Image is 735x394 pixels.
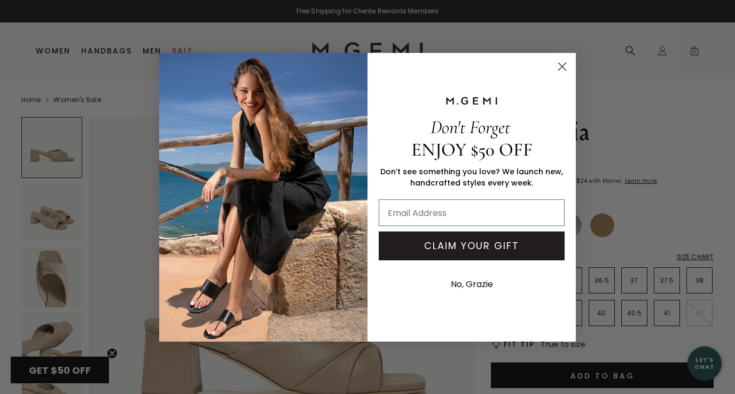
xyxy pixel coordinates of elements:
[431,116,510,138] span: Don't Forget
[553,57,572,76] button: Close dialog
[380,166,563,188] span: Don’t see something you love? We launch new, handcrafted styles every week.
[445,96,498,106] img: M.GEMI
[379,199,565,226] input: Email Address
[445,271,498,298] button: No, Grazie
[411,138,533,161] span: ENJOY $50 OFF
[379,231,565,260] button: CLAIM YOUR GIFT
[159,53,367,342] img: M.Gemi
